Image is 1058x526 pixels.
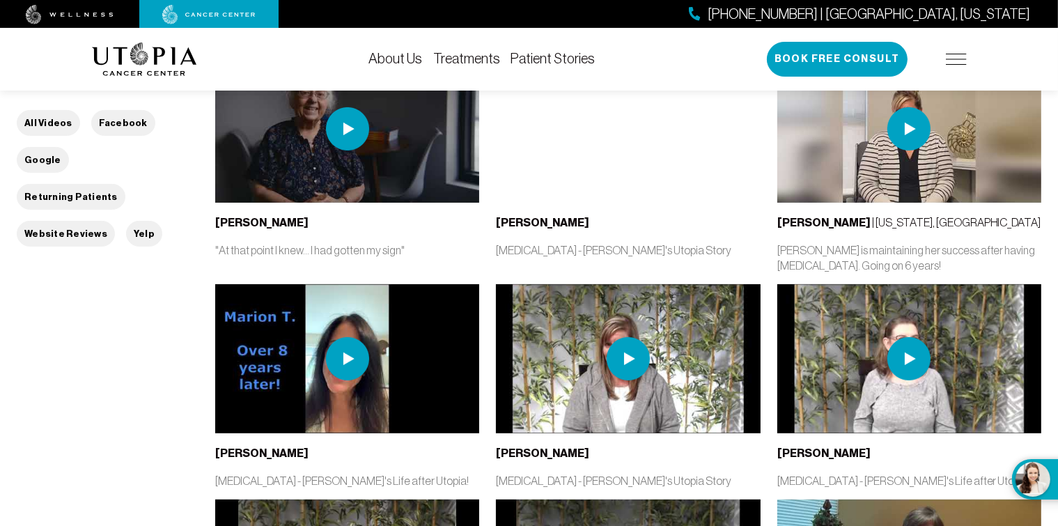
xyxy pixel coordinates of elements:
[215,54,479,203] img: thumbnail
[215,447,309,460] b: [PERSON_NAME]
[326,107,369,150] img: play icon
[607,337,650,380] img: play icon
[496,216,589,229] b: [PERSON_NAME]
[433,51,500,66] a: Treatments
[496,284,760,433] img: thumbnail
[887,107,931,150] img: play icon
[162,5,256,24] img: cancer center
[17,110,80,136] button: All Videos
[511,51,596,66] a: Patient Stories
[777,447,871,460] b: [PERSON_NAME]
[126,221,162,247] button: Yelp
[496,54,760,203] iframe: YouTube video player
[777,54,1041,203] img: thumbnail
[708,4,1030,24] span: [PHONE_NUMBER] | [GEOGRAPHIC_DATA], [US_STATE]
[777,242,1041,273] p: [PERSON_NAME] is maintaining her success after having [MEDICAL_DATA]. Going on 6 years!
[215,242,479,258] p: "At that point I knew... I had gotten my sign"
[17,184,125,210] button: Returning Patients
[91,110,155,136] button: Facebook
[946,54,967,65] img: icon-hamburger
[496,447,589,460] b: [PERSON_NAME]
[368,51,422,66] a: About Us
[326,337,369,380] img: play icon
[26,5,114,24] img: wellness
[496,473,760,488] p: [MEDICAL_DATA] - [PERSON_NAME]'s Utopia Story
[17,221,115,247] button: Website Reviews
[215,473,479,488] p: [MEDICAL_DATA] - [PERSON_NAME]'s Life after Utopia!
[777,284,1041,433] img: thumbnail
[689,4,1030,24] a: [PHONE_NUMBER] | [GEOGRAPHIC_DATA], [US_STATE]
[92,42,197,76] img: logo
[215,284,479,433] img: thumbnail
[887,337,931,380] img: play icon
[777,216,1041,229] span: | [US_STATE], [GEOGRAPHIC_DATA]
[496,242,760,258] p: [MEDICAL_DATA] - [PERSON_NAME]'s Utopia Story
[777,473,1041,488] p: [MEDICAL_DATA] - [PERSON_NAME]'s Life after Utopia!
[17,147,69,173] button: Google
[215,216,309,229] b: [PERSON_NAME]
[777,216,871,229] b: [PERSON_NAME]
[767,42,908,77] button: Book Free Consult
